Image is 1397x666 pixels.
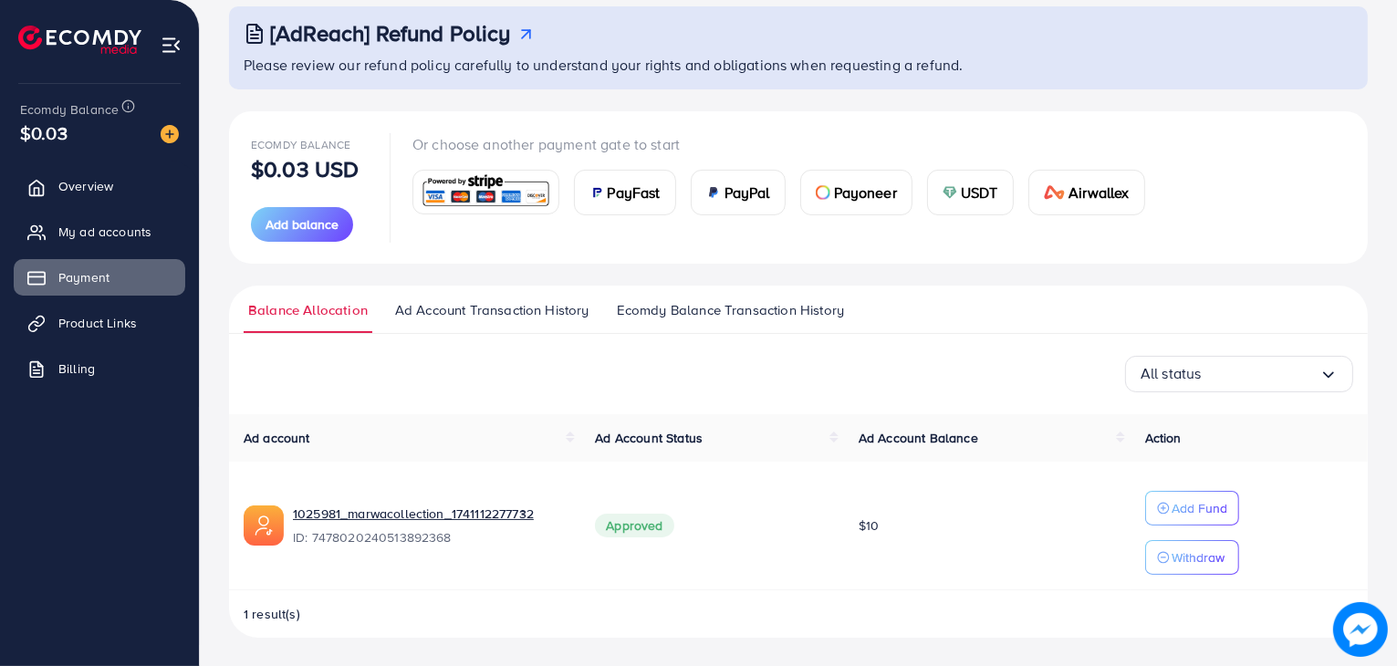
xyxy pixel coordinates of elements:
[248,300,368,320] span: Balance Allocation
[1333,602,1388,657] img: image
[608,182,661,203] span: PayFast
[14,168,185,204] a: Overview
[20,100,119,119] span: Ecomdy Balance
[859,516,879,535] span: $10
[834,182,897,203] span: Payoneer
[691,170,786,215] a: cardPayPal
[251,137,350,152] span: Ecomdy Balance
[800,170,912,215] a: cardPayoneer
[595,514,673,537] span: Approved
[595,429,703,447] span: Ad Account Status
[58,177,113,195] span: Overview
[14,305,185,341] a: Product Links
[706,185,721,200] img: card
[617,300,844,320] span: Ecomdy Balance Transaction History
[1145,491,1239,526] button: Add Fund
[270,20,511,47] h3: [AdReach] Refund Policy
[943,185,957,200] img: card
[14,350,185,387] a: Billing
[58,314,137,332] span: Product Links
[244,505,284,546] img: ic-ads-acc.e4c84228.svg
[244,54,1357,76] p: Please review our refund policy carefully to understand your rights and obligations when requesti...
[293,528,566,546] span: ID: 7478020240513892368
[859,429,978,447] span: Ad Account Balance
[1202,359,1319,388] input: Search for option
[251,207,353,242] button: Add balance
[961,182,998,203] span: USDT
[161,125,179,143] img: image
[412,170,559,214] a: card
[1172,546,1225,568] p: Withdraw
[412,133,1160,155] p: Or choose another payment gate to start
[14,213,185,250] a: My ad accounts
[574,170,676,215] a: cardPayFast
[419,172,553,212] img: card
[589,185,604,200] img: card
[244,429,310,447] span: Ad account
[1145,540,1239,575] button: Withdraw
[161,35,182,56] img: menu
[1044,185,1066,200] img: card
[266,215,339,234] span: Add balance
[1028,170,1145,215] a: cardAirwallex
[251,158,359,180] p: $0.03 USD
[58,223,151,241] span: My ad accounts
[927,170,1014,215] a: cardUSDT
[244,605,300,623] span: 1 result(s)
[14,259,185,296] a: Payment
[1069,182,1129,203] span: Airwallex
[725,182,770,203] span: PayPal
[18,26,141,54] img: logo
[20,120,68,146] span: $0.03
[1145,429,1182,447] span: Action
[1125,356,1353,392] div: Search for option
[58,268,109,286] span: Payment
[1141,359,1202,388] span: All status
[816,185,830,200] img: card
[293,505,566,523] a: 1025981_marwacollection_1741112277732
[395,300,589,320] span: Ad Account Transaction History
[58,359,95,378] span: Billing
[1172,497,1227,519] p: Add Fund
[293,505,566,546] div: <span class='underline'>1025981_marwacollection_1741112277732</span></br>7478020240513892368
